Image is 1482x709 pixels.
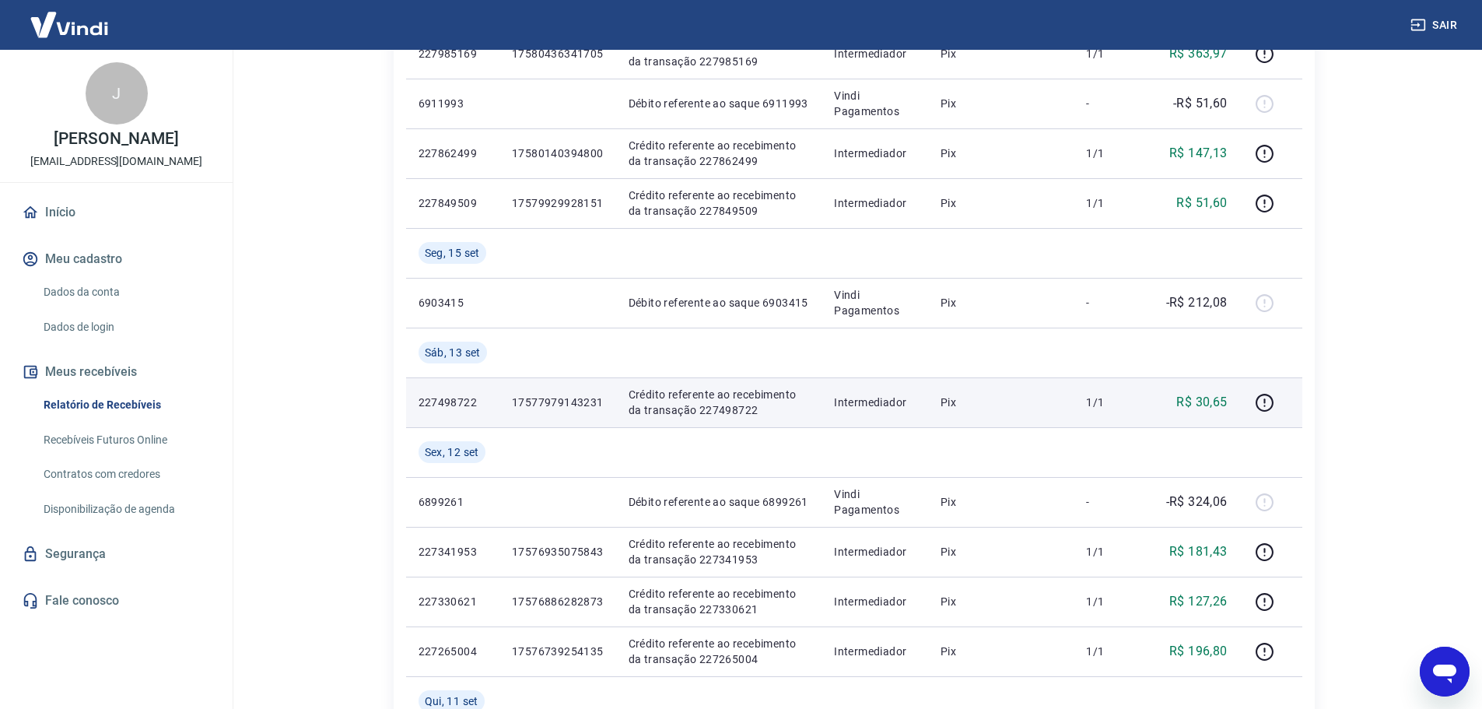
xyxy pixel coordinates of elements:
[512,644,604,659] p: 17576739254135
[629,536,810,567] p: Crédito referente ao recebimento da transação 227341953
[37,389,214,421] a: Relatório de Recebíveis
[834,395,916,410] p: Intermediador
[19,355,214,389] button: Meus recebíveis
[1176,194,1227,212] p: R$ 51,60
[941,395,1061,410] p: Pix
[629,188,810,219] p: Crédito referente ao recebimento da transação 227849509
[1086,295,1132,311] p: -
[19,242,214,276] button: Meu cadastro
[19,195,214,230] a: Início
[629,138,810,169] p: Crédito referente ao recebimento da transação 227862499
[419,146,487,161] p: 227862499
[1166,493,1228,511] p: -R$ 324,06
[19,537,214,571] a: Segurança
[941,96,1061,111] p: Pix
[629,38,810,69] p: Crédito referente ao recebimento da transação 227985169
[629,295,810,311] p: Débito referente ao saque 6903415
[54,131,178,147] p: [PERSON_NAME]
[419,544,487,560] p: 227341953
[512,594,604,609] p: 17576886282873
[629,387,810,418] p: Crédito referente ao recebimento da transação 227498722
[1086,46,1132,61] p: 1/1
[941,644,1061,659] p: Pix
[834,195,916,211] p: Intermediador
[834,544,916,560] p: Intermediador
[941,46,1061,61] p: Pix
[1169,44,1228,63] p: R$ 363,97
[834,88,916,119] p: Vindi Pagamentos
[19,584,214,618] a: Fale conosco
[512,146,604,161] p: 17580140394800
[512,46,604,61] p: 17580436341705
[834,146,916,161] p: Intermediador
[1086,494,1132,510] p: -
[37,424,214,456] a: Recebíveis Futuros Online
[1086,644,1132,659] p: 1/1
[1086,146,1132,161] p: 1/1
[512,195,604,211] p: 17579929928151
[37,276,214,308] a: Dados da conta
[1169,592,1228,611] p: R$ 127,26
[37,458,214,490] a: Contratos com credores
[1420,647,1470,697] iframe: Botão para abrir a janela de mensagens
[834,644,916,659] p: Intermediador
[941,494,1061,510] p: Pix
[425,693,478,709] span: Qui, 11 set
[419,494,487,510] p: 6899261
[1169,542,1228,561] p: R$ 181,43
[1086,544,1132,560] p: 1/1
[834,287,916,318] p: Vindi Pagamentos
[1166,293,1228,312] p: -R$ 212,08
[512,544,604,560] p: 17576935075843
[19,1,120,48] img: Vindi
[1086,195,1132,211] p: 1/1
[1086,395,1132,410] p: 1/1
[834,594,916,609] p: Intermediador
[419,644,487,659] p: 227265004
[30,153,202,170] p: [EMAIL_ADDRESS][DOMAIN_NAME]
[1169,144,1228,163] p: R$ 147,13
[419,96,487,111] p: 6911993
[941,594,1061,609] p: Pix
[419,295,487,311] p: 6903415
[86,62,148,125] div: J
[629,96,810,111] p: Débito referente ao saque 6911993
[425,245,480,261] span: Seg, 15 set
[834,46,916,61] p: Intermediador
[425,444,479,460] span: Sex, 12 set
[419,46,487,61] p: 227985169
[419,395,487,410] p: 227498722
[941,544,1061,560] p: Pix
[629,636,810,667] p: Crédito referente ao recebimento da transação 227265004
[425,345,481,360] span: Sáb, 13 set
[1407,11,1463,40] button: Sair
[834,486,916,518] p: Vindi Pagamentos
[1176,393,1227,412] p: R$ 30,65
[629,586,810,617] p: Crédito referente ao recebimento da transação 227330621
[941,146,1061,161] p: Pix
[1169,642,1228,661] p: R$ 196,80
[941,195,1061,211] p: Pix
[941,295,1061,311] p: Pix
[512,395,604,410] p: 17577979143231
[629,494,810,510] p: Débito referente ao saque 6899261
[1173,94,1228,113] p: -R$ 51,60
[419,195,487,211] p: 227849509
[37,311,214,343] a: Dados de login
[419,594,487,609] p: 227330621
[37,493,214,525] a: Disponibilização de agenda
[1086,594,1132,609] p: 1/1
[1086,96,1132,111] p: -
